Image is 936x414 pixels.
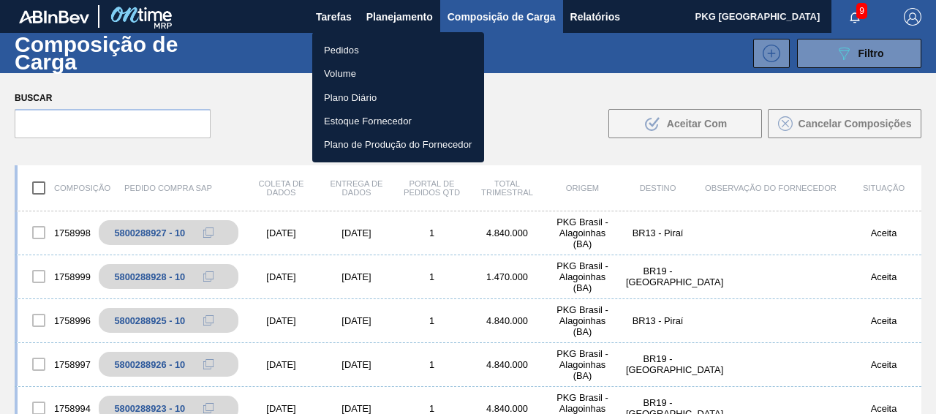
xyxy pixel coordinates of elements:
font: Plano Diário [324,91,377,102]
font: Plano de Produção do Fornecedor [324,139,472,150]
font: Volume [324,68,356,79]
a: Pedidos [312,38,484,61]
a: Plano Diário [312,86,484,109]
a: Estoque Fornecedor [312,109,484,132]
a: Volume [312,61,484,85]
a: Plano de Produção do Fornecedor [312,132,484,156]
font: Estoque Fornecedor [324,116,412,127]
font: Pedidos [324,45,359,56]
